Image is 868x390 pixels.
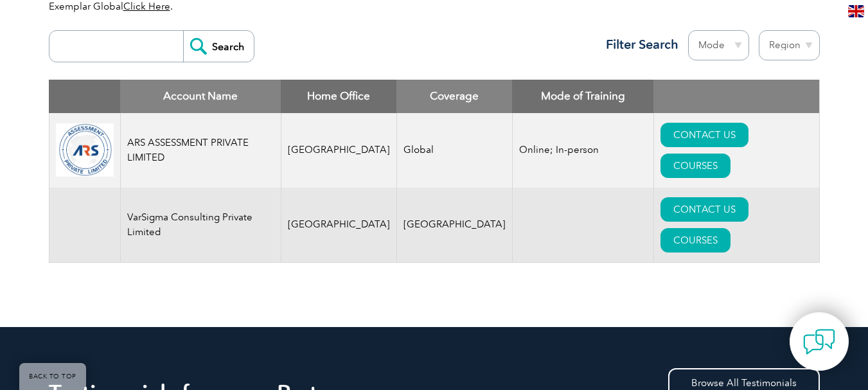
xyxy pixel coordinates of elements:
a: CONTACT US [660,123,748,147]
th: Home Office: activate to sort column ascending [281,80,396,113]
a: COURSES [660,154,731,178]
th: Mode of Training: activate to sort column ascending [512,80,653,113]
h3: Filter Search [598,37,678,53]
th: : activate to sort column ascending [653,80,819,113]
img: en [848,5,864,17]
td: Online; In-person [512,113,653,188]
td: [GEOGRAPHIC_DATA] [396,188,512,263]
a: Click Here [123,1,170,12]
img: contact-chat.png [803,326,835,358]
td: [GEOGRAPHIC_DATA] [281,188,396,263]
th: Coverage: activate to sort column ascending [396,80,512,113]
img: 509b7a2e-6565-ed11-9560-0022481565fd-logo.png [56,123,114,177]
th: Account Name: activate to sort column descending [120,80,281,113]
td: Global [396,113,512,188]
a: CONTACT US [660,197,748,222]
a: BACK TO TOP [19,363,86,390]
td: VarSigma Consulting Private Limited [120,188,281,263]
td: ARS ASSESSMENT PRIVATE LIMITED [120,113,281,188]
input: Search [183,31,254,62]
a: COURSES [660,228,731,253]
td: [GEOGRAPHIC_DATA] [281,113,396,188]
